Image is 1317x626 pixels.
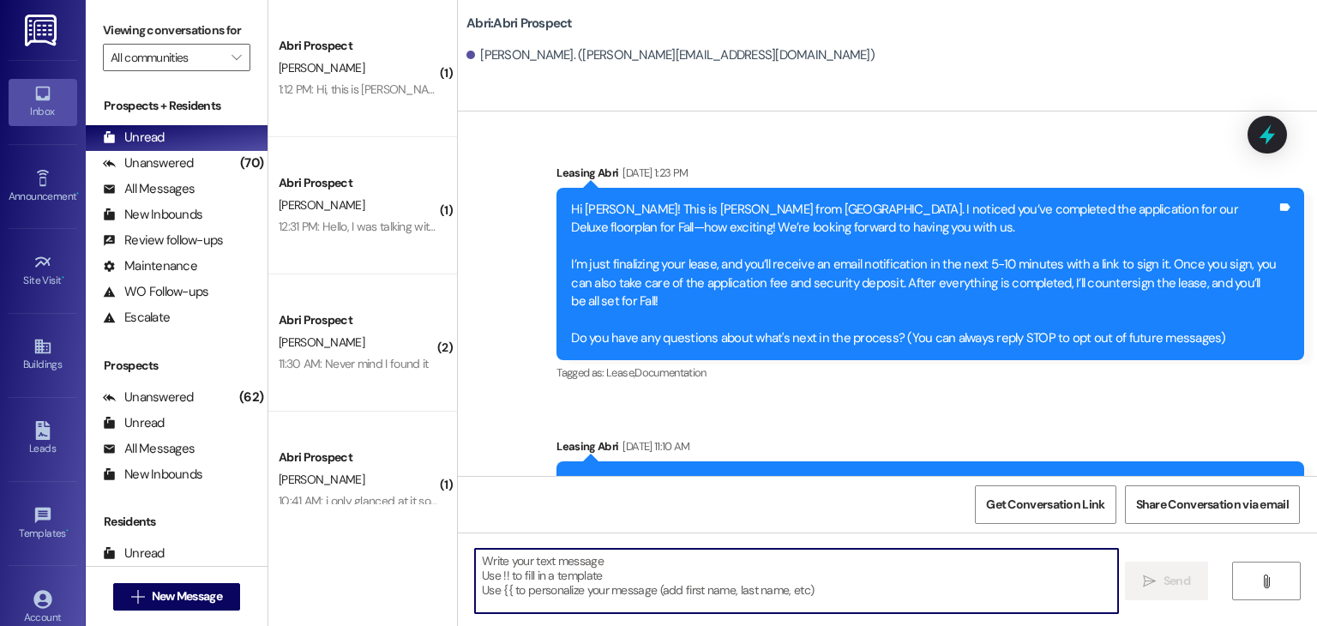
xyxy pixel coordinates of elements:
span: Get Conversation Link [986,496,1104,514]
div: Abri Prospect [279,37,437,55]
a: Inbox [9,79,77,125]
i:  [1260,575,1272,588]
div: Leasing Abri [556,164,1304,188]
input: All communities [111,44,223,71]
div: [DATE] 1:23 PM [618,164,688,182]
span: • [62,272,64,284]
div: Maintenance [103,257,197,275]
div: Hi [PERSON_NAME]! This is [PERSON_NAME] from [GEOGRAPHIC_DATA]. I noticed you’ve completed the ap... [571,201,1277,347]
button: Send [1125,562,1208,600]
i:  [1143,575,1156,588]
div: Residents [86,513,268,531]
span: [PERSON_NAME] [279,197,364,213]
div: (70) [236,150,268,177]
div: Escalate [103,309,170,327]
i:  [131,590,144,604]
span: New Message [152,587,222,605]
label: Viewing conversations for [103,17,250,44]
span: [PERSON_NAME] [279,472,364,487]
a: Leads [9,416,77,462]
button: New Message [113,583,240,611]
div: Unread [103,545,165,563]
div: 11:30 AM: Never mind I found it [279,356,428,371]
div: Prospects + Residents [86,97,268,115]
span: Share Conversation via email [1136,496,1289,514]
div: Unread [103,414,165,432]
div: All Messages [103,180,195,198]
span: • [76,188,79,200]
div: 10:41 AM: i only glanced at it so i don't remember! i know it was in the 50s... [279,493,646,509]
button: Share Conversation via email [1125,485,1300,524]
div: Unanswered [103,154,194,172]
i:  [232,51,241,64]
span: Lease , [606,365,634,380]
div: Unread [103,129,165,147]
div: (62) [235,384,268,411]
a: Site Visit • [9,248,77,294]
div: New Inbounds [103,466,202,484]
div: [PERSON_NAME]. ([PERSON_NAME][EMAIL_ADDRESS][DOMAIN_NAME]) [466,46,875,64]
button: Get Conversation Link [975,485,1116,524]
div: Abri Prospect [279,448,437,466]
div: Review follow-ups [103,232,223,250]
span: • [66,525,69,537]
b: Abri: Abri Prospect [466,15,573,33]
div: Hey [PERSON_NAME] this is [PERSON_NAME] at [GEOGRAPHIC_DATA]! I am wanting to countersign your le... [571,474,1277,529]
div: Leasing Abri [556,437,1304,461]
span: Documentation [634,365,707,380]
div: Unanswered [103,388,194,406]
span: [PERSON_NAME] [279,60,364,75]
div: Abri Prospect [279,174,437,192]
div: New Inbounds [103,206,202,224]
div: [DATE] 11:10 AM [618,437,689,455]
a: Templates • [9,501,77,547]
a: Buildings [9,332,77,378]
div: All Messages [103,440,195,458]
div: Abri Prospect [279,311,437,329]
div: 1:12 PM: Hi, this is [PERSON_NAME], I just sent in the photos of the documents for my ESA. Please... [279,81,1047,97]
div: Tagged as: [556,360,1304,385]
img: ResiDesk Logo [25,15,60,46]
span: [PERSON_NAME] [279,334,364,350]
span: Send [1164,572,1190,590]
div: WO Follow-ups [103,283,208,301]
div: Prospects [86,357,268,375]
